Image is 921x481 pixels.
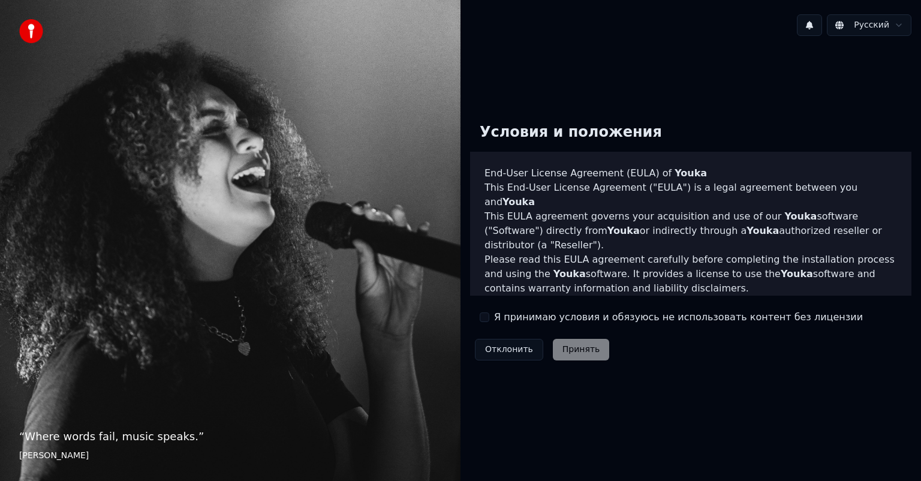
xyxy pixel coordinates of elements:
[484,252,897,296] p: Please read this EULA agreement carefully before completing the installation process and using th...
[19,428,441,445] p: “ Where words fail, music speaks. ”
[784,211,817,222] span: Youka
[781,268,813,279] span: Youka
[553,268,586,279] span: Youka
[484,181,897,209] p: This End-User License Agreement ("EULA") is a legal agreement between you and
[502,196,535,208] span: Youka
[19,19,43,43] img: youka
[484,166,897,181] h3: End-User License Agreement (EULA) of
[494,310,863,324] label: Я принимаю условия и обязуюсь не использовать контент без лицензии
[470,113,672,152] div: Условия и положения
[484,296,897,353] p: If you register for a free trial of the software, this EULA agreement will also govern that trial...
[607,225,640,236] span: Youka
[475,339,543,360] button: Отклонить
[747,225,779,236] span: Youka
[19,450,441,462] footer: [PERSON_NAME]
[484,209,897,252] p: This EULA agreement governs your acquisition and use of our software ("Software") directly from o...
[675,167,707,179] span: Youka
